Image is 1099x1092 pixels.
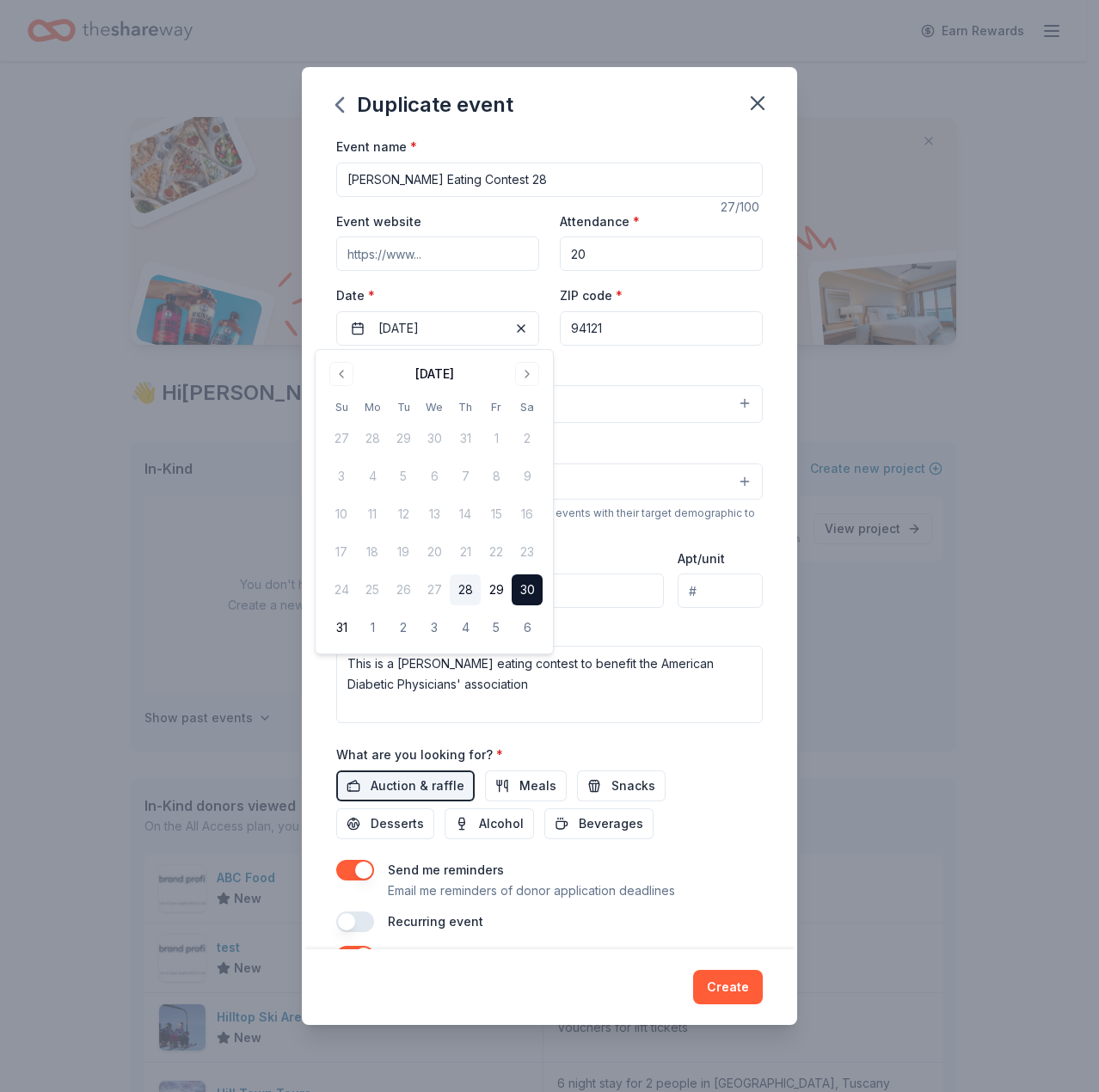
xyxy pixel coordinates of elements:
th: Thursday [450,398,481,416]
button: 3 [419,612,450,643]
div: [DATE] [415,364,454,384]
label: Attendance [560,213,640,230]
button: Create [693,970,763,1004]
th: Saturday [512,398,543,416]
button: Meals [485,770,567,801]
button: Go to previous month [329,362,353,386]
label: What are you looking for? [336,746,503,764]
button: Desserts [336,808,434,839]
textarea: This is a [PERSON_NAME] eating contest to benefit the American Diabetic Physicians' association [336,646,763,723]
input: Spring Fundraiser [336,163,763,197]
label: Recurring event [388,914,483,929]
button: 30 [512,574,543,605]
label: Event website [336,213,421,230]
span: Auction & raffle [371,776,464,796]
button: 31 [326,612,357,643]
button: 29 [481,574,512,605]
span: Beverages [579,813,643,834]
input: 20 [560,236,763,271]
input: 12345 (U.S. only) [560,311,763,346]
input: https://www... [336,236,539,271]
button: 5 [481,612,512,643]
th: Friday [481,398,512,416]
th: Tuesday [388,398,419,416]
div: 27 /100 [721,197,763,218]
label: Apt/unit [678,550,725,567]
label: Event name [336,138,417,156]
label: ZIP code [560,287,623,304]
span: Desserts [371,813,424,834]
p: Email me reminders of donor application deadlines [388,880,675,901]
button: [DATE] [336,311,539,346]
span: Alcohol [479,813,524,834]
button: 1 [357,612,388,643]
div: Duplicate event [336,91,513,119]
button: 6 [512,612,543,643]
span: Snacks [611,776,655,796]
th: Monday [357,398,388,416]
th: Sunday [326,398,357,416]
button: Alcohol [445,808,534,839]
label: Send me reminders [388,862,504,877]
button: 4 [450,612,481,643]
input: # [678,574,763,608]
span: Meals [519,776,556,796]
button: Snacks [577,770,666,801]
button: 28 [450,574,481,605]
button: Beverages [544,808,654,839]
button: Auction & raffle [336,770,475,801]
button: Go to next month [515,362,539,386]
label: Copy donors [388,948,464,963]
label: Date [336,287,539,304]
th: Wednesday [419,398,450,416]
button: 2 [388,612,419,643]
